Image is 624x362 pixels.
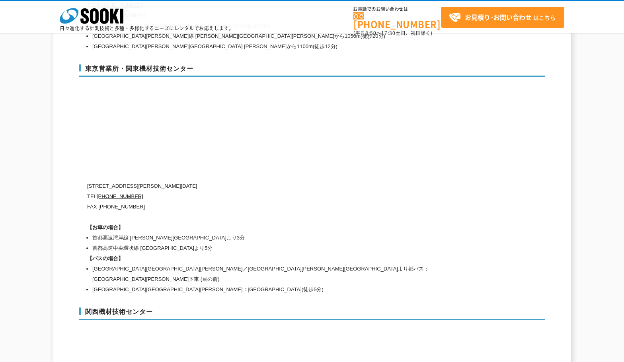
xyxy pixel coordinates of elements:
p: FAX [PHONE_NUMBER] [87,202,469,212]
p: [STREET_ADDRESS][PERSON_NAME][DATE] [87,181,469,191]
h1: 【バスの場合】 [87,253,469,264]
p: 日々進化する計測技術と多種・多様化するニーズにレンタルでお応えします。 [60,26,234,31]
h3: 東京営業所・関東機材技術センター [79,64,545,77]
strong: お見積り･お問い合わせ [465,12,532,22]
span: 8:50 [365,29,376,37]
li: 首都高速中央環状線 [GEOGRAPHIC_DATA]より5分 [92,243,469,253]
li: [GEOGRAPHIC_DATA][GEOGRAPHIC_DATA][PERSON_NAME]：[GEOGRAPHIC_DATA](徒歩5分) [92,284,469,295]
p: TEL [87,191,469,202]
a: [PHONE_NUMBER] [97,193,143,199]
li: [GEOGRAPHIC_DATA][PERSON_NAME][GEOGRAPHIC_DATA] [PERSON_NAME]から1100m(徒歩12分) [92,41,469,52]
h3: 関西機材技術センター [79,308,545,320]
span: (平日 ～ 土日、祝日除く) [353,29,432,37]
a: お見積り･お問い合わせはこちら [441,7,564,28]
li: 首都高速湾岸線 [PERSON_NAME][GEOGRAPHIC_DATA]より3分 [92,233,469,243]
a: [PHONE_NUMBER] [353,12,441,29]
span: はこちら [449,12,556,23]
span: お電話でのお問い合わせは [353,7,441,12]
li: [GEOGRAPHIC_DATA][GEOGRAPHIC_DATA][PERSON_NAME]／[GEOGRAPHIC_DATA][PERSON_NAME][GEOGRAPHIC_DATA]より... [92,264,469,284]
h1: 【お車の場合】 [87,222,469,233]
span: 17:30 [381,29,396,37]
